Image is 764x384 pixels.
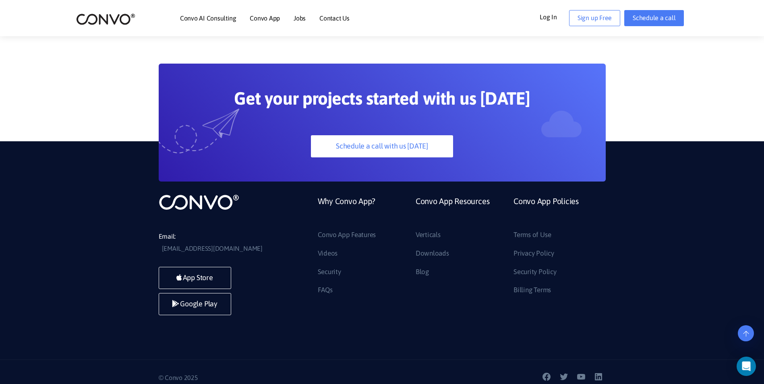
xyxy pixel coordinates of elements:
[197,88,567,115] h2: Get your projects started with us [DATE]
[513,247,554,260] a: Privacy Policy
[294,15,306,21] a: Jobs
[318,229,376,242] a: Convo App Features
[513,266,556,279] a: Security Policy
[513,229,551,242] a: Terms of Use
[318,266,341,279] a: Security
[513,284,551,297] a: Billing Terms
[159,293,231,315] a: Google Play
[76,13,135,25] img: logo_2.png
[159,231,280,255] li: Email:
[416,229,441,242] a: Verticals
[250,15,280,21] a: Convo App
[159,267,231,289] a: App Store
[540,10,569,23] a: Log In
[416,194,489,229] a: Convo App Resources
[159,194,239,211] img: logo_not_found
[513,194,579,229] a: Convo App Policies
[318,194,376,229] a: Why Convo App?
[624,10,684,26] a: Schedule a call
[311,135,453,157] a: Schedule a call with us [DATE]
[318,247,338,260] a: Videos
[569,10,620,26] a: Sign up Free
[318,284,333,297] a: FAQs
[416,247,449,260] a: Downloads
[312,194,606,302] div: Footer
[159,372,376,384] p: © Convo 2025
[737,357,756,376] div: Open Intercom Messenger
[416,266,429,279] a: Blog
[162,243,263,255] a: [EMAIL_ADDRESS][DOMAIN_NAME]
[319,15,350,21] a: Contact Us
[180,15,236,21] a: Convo AI Consulting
